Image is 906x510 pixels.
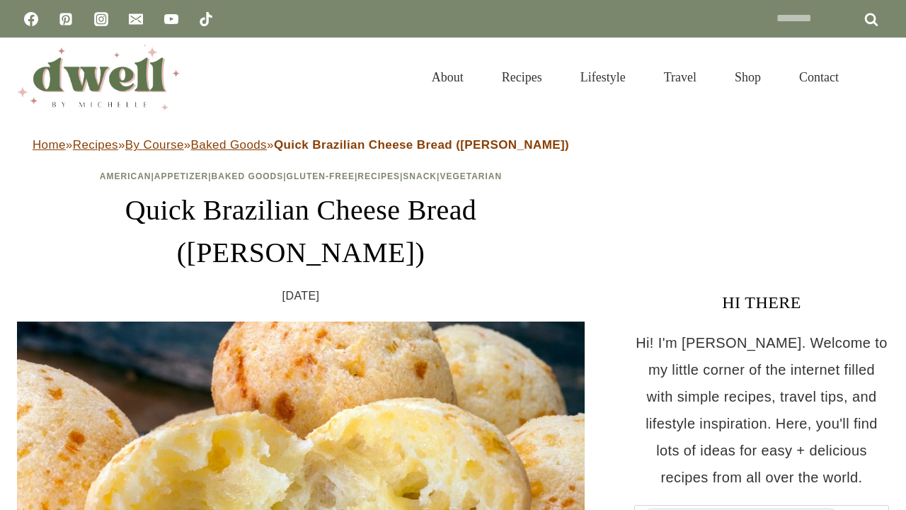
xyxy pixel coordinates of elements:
[17,45,180,110] img: DWELL by michelle
[33,138,569,152] span: » » » »
[865,65,889,89] button: View Search Form
[634,290,889,315] h3: HI THERE
[483,52,561,102] a: Recipes
[645,52,716,102] a: Travel
[100,171,502,181] span: | | | | | |
[191,138,267,152] a: Baked Goods
[212,171,284,181] a: Baked Goods
[17,5,45,33] a: Facebook
[192,5,220,33] a: TikTok
[561,52,645,102] a: Lifestyle
[157,5,185,33] a: YouTube
[52,5,80,33] a: Pinterest
[125,138,184,152] a: By Course
[403,171,437,181] a: Snack
[73,138,118,152] a: Recipes
[17,189,585,274] h1: Quick Brazilian Cheese Bread ([PERSON_NAME])
[716,52,780,102] a: Shop
[780,52,858,102] a: Contact
[440,171,502,181] a: Vegetarian
[287,171,355,181] a: Gluten-Free
[100,171,151,181] a: American
[87,5,115,33] a: Instagram
[274,138,569,152] strong: Quick Brazilian Cheese Bread ([PERSON_NAME])
[33,138,66,152] a: Home
[282,285,320,307] time: [DATE]
[154,171,208,181] a: Appetizer
[634,329,889,491] p: Hi! I'm [PERSON_NAME]. Welcome to my little corner of the internet filled with simple recipes, tr...
[357,171,400,181] a: Recipes
[122,5,150,33] a: Email
[413,52,858,102] nav: Primary Navigation
[413,52,483,102] a: About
